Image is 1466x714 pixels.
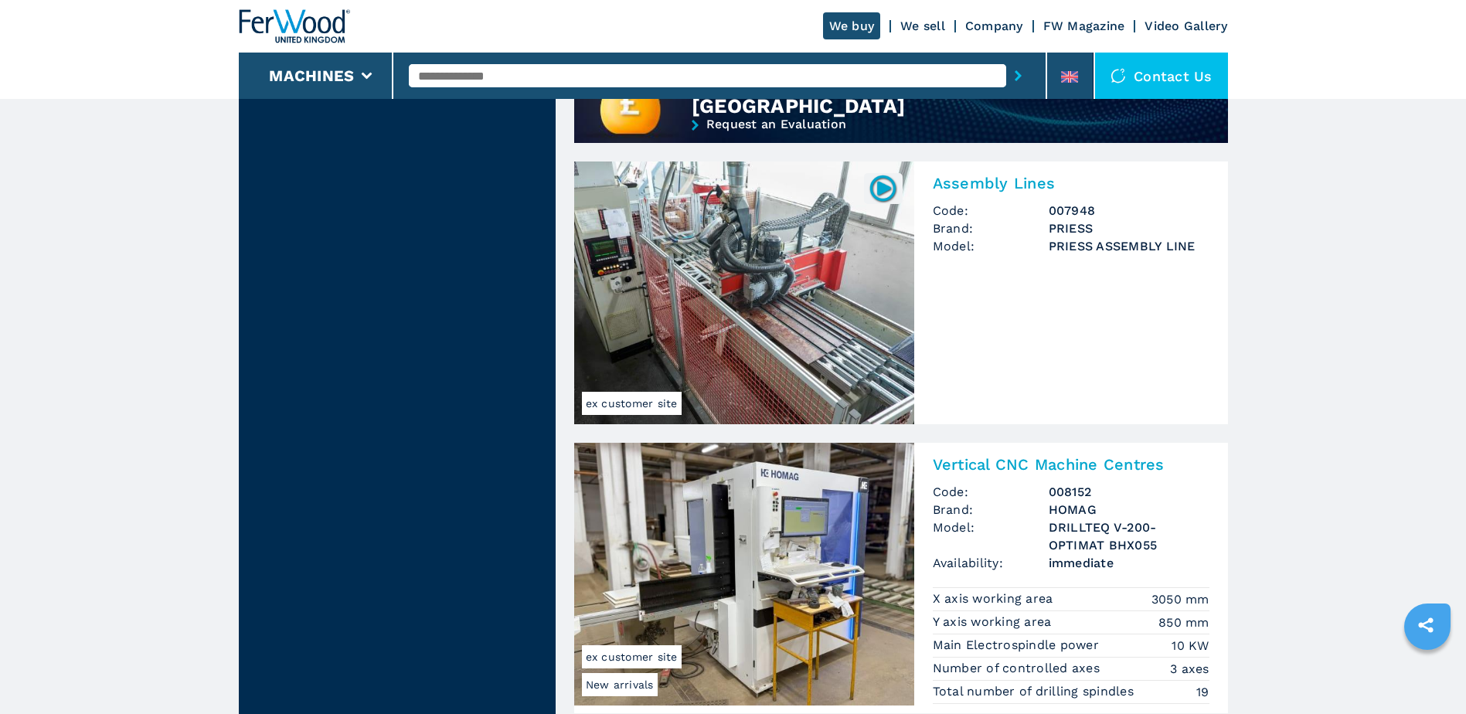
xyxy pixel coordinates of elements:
[933,219,1049,237] span: Brand:
[1049,518,1209,554] h3: DRILLTEQ V-200-OPTIMAT BHX055
[868,173,898,203] img: 007948
[574,161,914,424] img: Assembly Lines PRIESS PRIESS ASSEMBLY LINE
[933,202,1049,219] span: Code:
[933,614,1056,631] p: Y axis working area
[1043,19,1125,33] a: FW Magazine
[933,501,1049,518] span: Brand:
[1049,501,1209,518] h3: HOMAG
[1172,637,1209,654] em: 10 KW
[1006,58,1030,93] button: submit-button
[1049,202,1209,219] h3: 007948
[823,12,881,39] a: We buy
[1049,237,1209,255] h3: PRIESS ASSEMBLY LINE
[933,174,1209,192] h2: Assembly Lines
[1095,53,1228,99] div: Contact us
[574,443,914,705] img: Vertical CNC Machine Centres HOMAG DRILLTEQ V-200-OPTIMAT BHX055
[1400,644,1454,702] iframe: Chat
[582,645,682,668] span: ex customer site
[933,660,1104,677] p: Number of controlled axes
[1196,683,1209,701] em: 19
[933,518,1049,554] span: Model:
[1049,554,1209,572] span: immediate
[574,118,1228,170] a: Request an Evaluation
[1151,590,1209,608] em: 3050 mm
[1145,19,1227,33] a: Video Gallery
[1158,614,1209,631] em: 850 mm
[269,66,354,85] button: Machines
[574,161,1228,424] a: Assembly Lines PRIESS PRIESS ASSEMBLY LINEex customer site007948Assembly LinesCode:007948Brand:PR...
[933,237,1049,255] span: Model:
[965,19,1023,33] a: Company
[933,455,1209,474] h2: Vertical CNC Machine Centres
[582,673,658,696] span: New arrivals
[1049,483,1209,501] h3: 008152
[933,637,1104,654] p: Main Electrospindle power
[1170,660,1209,678] em: 3 axes
[1111,68,1126,83] img: Contact us
[900,19,945,33] a: We sell
[933,683,1138,700] p: Total number of drilling spindles
[574,443,1228,713] a: Vertical CNC Machine Centres HOMAG DRILLTEQ V-200-OPTIMAT BHX055New arrivalsex customer siteVerti...
[582,392,682,415] span: ex customer site
[933,483,1049,501] span: Code:
[933,590,1057,607] p: X axis working area
[1049,219,1209,237] h3: PRIESS
[239,9,350,43] img: Ferwood
[1406,606,1445,644] a: sharethis
[933,554,1049,572] span: Availability:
